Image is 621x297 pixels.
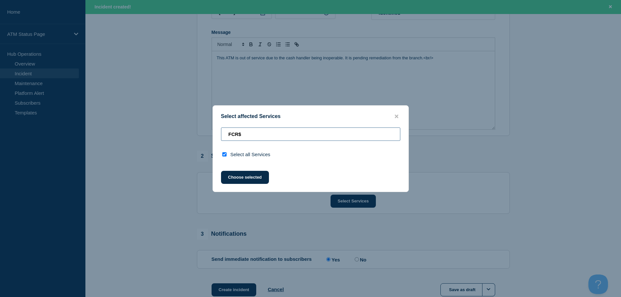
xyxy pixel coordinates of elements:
span: Select all Services [230,152,271,157]
button: Choose selected [221,171,269,184]
input: Search [221,127,400,141]
div: Select affected Services [213,113,408,120]
button: close button [393,113,400,120]
input: select all checkbox [222,152,227,156]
